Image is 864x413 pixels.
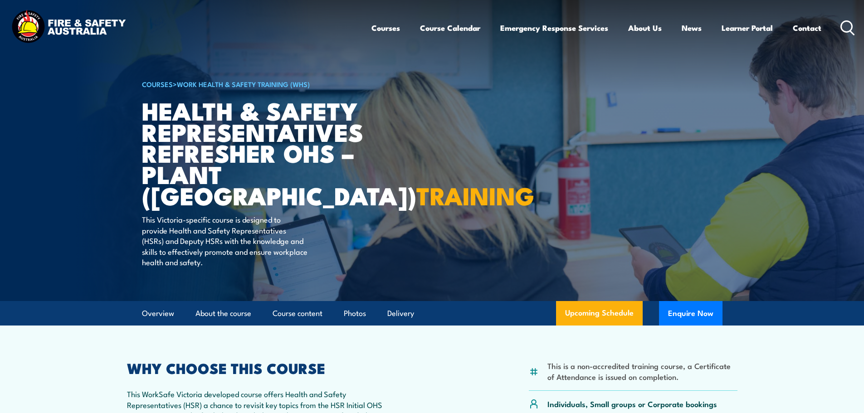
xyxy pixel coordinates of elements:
[628,16,662,40] a: About Us
[142,79,173,89] a: COURSES
[659,301,722,326] button: Enquire Now
[195,301,251,326] a: About the course
[142,301,174,326] a: Overview
[793,16,821,40] a: Contact
[177,79,310,89] a: Work Health & Safety Training (WHS)
[127,361,392,374] h2: WHY CHOOSE THIS COURSE
[500,16,608,40] a: Emergency Response Services
[142,78,366,89] h6: >
[547,360,737,382] li: This is a non-accredited training course, a Certificate of Attendance is issued on completion.
[420,16,480,40] a: Course Calendar
[142,214,308,267] p: This Victoria-specific course is designed to provide Health and Safety Representatives (HSRs) and...
[547,398,717,409] p: Individuals, Small groups or Corporate bookings
[416,176,534,214] strong: TRAINING
[344,301,366,326] a: Photos
[142,100,366,206] h1: Health & Safety Representatives Refresher OHS – Plant ([GEOGRAPHIC_DATA])
[722,16,773,40] a: Learner Portal
[682,16,702,40] a: News
[371,16,400,40] a: Courses
[387,301,414,326] a: Delivery
[556,301,643,326] a: Upcoming Schedule
[273,301,322,326] a: Course content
